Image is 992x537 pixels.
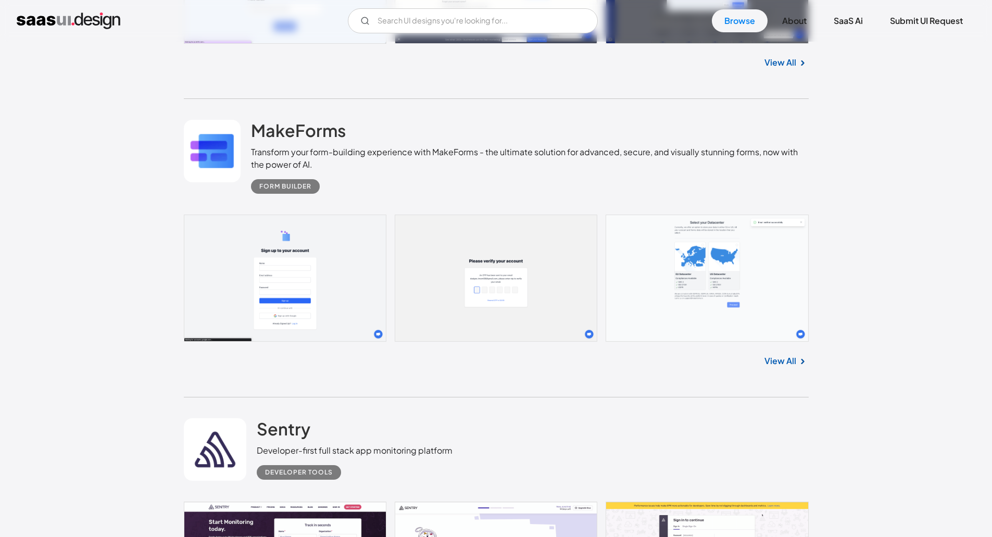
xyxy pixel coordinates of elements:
div: Transform your form-building experience with MakeForms - the ultimate solution for advanced, secu... [251,146,808,171]
a: Submit UI Request [877,9,975,32]
div: Form Builder [259,180,311,193]
div: Developer-first full stack app monitoring platform [257,444,453,457]
div: Developer tools [265,466,333,479]
a: MakeForms [251,120,346,146]
h2: Sentry [257,418,310,439]
a: Sentry [257,418,310,444]
input: Search UI designs you're looking for... [348,8,598,33]
a: About [770,9,819,32]
a: View All [764,56,796,69]
a: SaaS Ai [821,9,875,32]
a: Browse [712,9,768,32]
a: home [17,13,120,29]
h2: MakeForms [251,120,346,141]
form: Email Form [348,8,598,33]
a: View All [764,355,796,367]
